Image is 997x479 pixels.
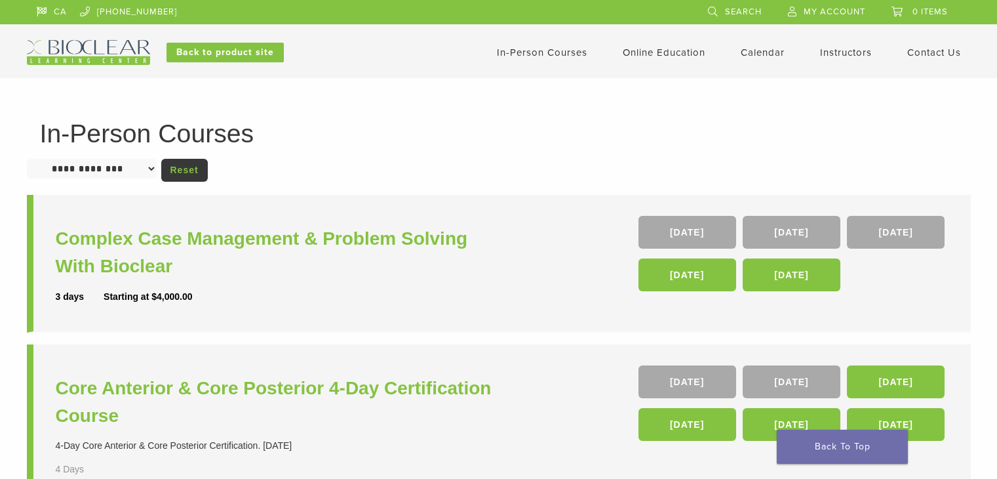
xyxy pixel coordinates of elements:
[56,375,502,430] a: Core Anterior & Core Posterior 4-Day Certification Course
[104,290,192,304] div: Starting at $4,000.00
[741,47,785,58] a: Calendar
[56,290,104,304] div: 3 days
[638,365,948,448] div: , , , , ,
[638,216,736,249] a: [DATE]
[40,121,958,146] h1: In-Person Courses
[743,216,840,249] a: [DATE]
[56,439,502,453] div: 4-Day Core Anterior & Core Posterior Certification. [DATE]
[56,225,502,280] a: Complex Case Management & Problem Solving With Bioclear
[725,7,762,17] span: Search
[166,43,284,62] a: Back to product site
[638,408,736,441] a: [DATE]
[638,259,736,291] a: [DATE]
[847,365,945,398] a: [DATE]
[27,40,150,65] img: Bioclear
[743,259,840,291] a: [DATE]
[743,408,840,441] a: [DATE]
[847,216,945,249] a: [DATE]
[638,365,736,398] a: [DATE]
[638,216,948,298] div: , , , ,
[907,47,961,58] a: Contact Us
[623,47,705,58] a: Online Education
[847,408,945,441] a: [DATE]
[912,7,948,17] span: 0 items
[56,463,123,476] div: 4 Days
[497,47,587,58] a: In-Person Courses
[777,430,908,464] a: Back To Top
[161,159,208,182] a: Reset
[820,47,872,58] a: Instructors
[804,7,865,17] span: My Account
[743,365,840,398] a: [DATE]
